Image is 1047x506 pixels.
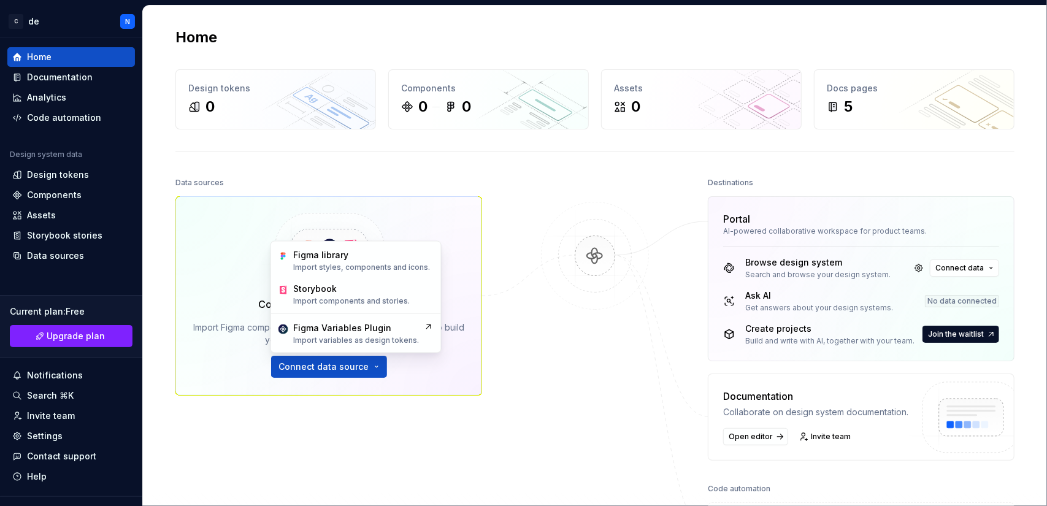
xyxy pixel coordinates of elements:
a: Home [7,47,135,67]
button: Search ⌘K [7,386,135,405]
div: C [9,14,23,29]
a: Documentation [7,67,135,87]
div: de [28,15,39,28]
div: Components [27,189,82,201]
span: Upgrade plan [47,330,105,342]
div: Connect Figma and Storybook [259,297,399,312]
a: Settings [7,426,135,446]
div: Settings [27,430,63,442]
div: 0 [631,97,640,117]
a: Design tokens0 [175,69,376,129]
div: Assets [614,82,789,94]
a: Components [7,185,135,205]
button: Connect data source [271,356,387,378]
div: Contact support [27,450,96,462]
div: Design system data [10,150,82,159]
button: Connect data [930,259,999,277]
a: Code automation [7,108,135,128]
button: Join the waitlist [922,326,999,343]
div: Collaborate on design system documentation. [723,406,908,418]
span: Connect data source [279,361,369,373]
div: Build and write with AI, together with your team. [745,336,915,346]
div: Figma Variables Plugin [293,322,391,334]
div: Storybook [293,283,337,295]
p: Import variables as design tokens. [293,335,419,345]
div: Create projects [745,323,915,335]
div: No data connected [925,295,999,307]
div: Storybook stories [27,229,102,242]
a: Docs pages5 [814,69,1014,129]
button: Notifications [7,366,135,385]
div: Design tokens [188,82,363,94]
button: Upgrade plan [10,325,132,347]
a: Storybook stories [7,226,135,245]
div: Analytics [27,91,66,104]
span: Open editor [729,432,773,442]
div: Documentation [723,389,908,404]
div: Search and browse your design system. [745,270,891,280]
div: AI-powered collaborative workspace for product teams. [723,226,999,236]
div: Code automation [27,112,101,124]
p: Import components and stories. [293,296,410,306]
a: Design tokens [7,165,135,185]
div: Design tokens [27,169,89,181]
div: Get answers about your design systems. [745,303,893,313]
div: Code automation [708,480,770,497]
button: Contact support [7,447,135,466]
div: Figma library [293,249,348,261]
div: Assets [27,209,56,221]
div: Import Figma components, variables and Storybook stories to build your docs and run automations. [193,321,464,346]
div: 0 [462,97,471,117]
div: Help [27,470,47,483]
div: Current plan : Free [10,305,132,318]
div: Data sources [27,250,84,262]
a: Components00 [388,69,589,129]
button: Help [7,467,135,486]
a: Assets0 [601,69,802,129]
div: Home [27,51,52,63]
div: 0 [418,97,428,117]
div: Destinations [708,174,753,191]
a: Invite team [796,428,856,445]
div: Ask AI [745,289,893,302]
div: Docs pages [827,82,1002,94]
span: Join the waitlist [928,329,984,339]
p: Import styles, components and icons. [293,263,430,272]
a: Data sources [7,246,135,266]
div: Search ⌘K [27,389,74,402]
div: Documentation [27,71,93,83]
div: N [125,17,130,26]
div: Components [401,82,576,94]
button: CdeN [2,8,140,34]
a: Analytics [7,88,135,107]
span: Connect data [935,263,984,273]
div: 5 [844,97,853,117]
a: Open editor [723,428,788,445]
h2: Home [175,28,217,47]
div: Portal [723,212,750,226]
div: Data sources [175,174,224,191]
div: Invite team [27,410,75,422]
div: Notifications [27,369,83,381]
a: Invite team [7,406,135,426]
span: Invite team [811,432,851,442]
div: 0 [205,97,215,117]
a: Assets [7,205,135,225]
div: Browse design system [745,256,891,269]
